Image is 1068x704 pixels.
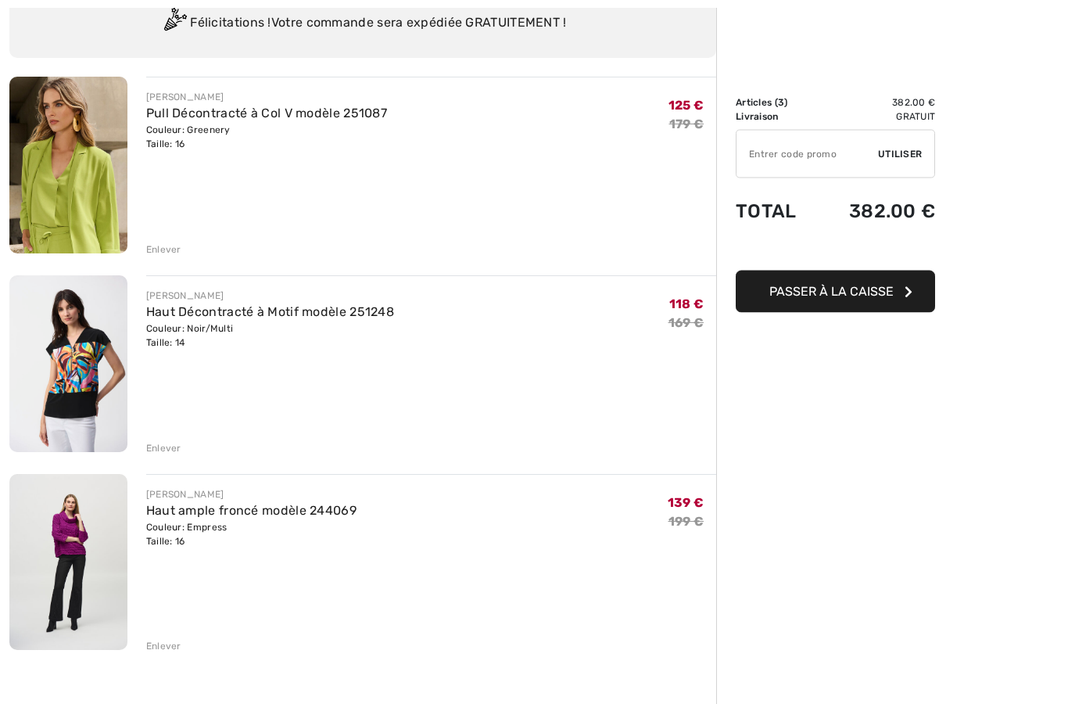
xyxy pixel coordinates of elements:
button: Passer à la caisse [736,271,935,313]
div: Enlever [146,243,181,257]
td: 382.00 € [818,185,935,238]
div: Couleur: Empress Taille: 16 [146,521,357,549]
img: Congratulation2.svg [159,9,190,40]
span: 139 € [668,496,704,511]
a: Haut ample froncé modèle 244069 [146,504,357,519]
span: Utiliser [878,147,922,161]
div: [PERSON_NAME] [146,488,357,502]
td: Total [736,185,818,238]
td: Gratuit [818,110,935,124]
img: Haut ample froncé modèle 244069 [9,475,127,652]
a: Pull Décontracté à Col V modèle 251087 [146,106,387,121]
s: 169 € [668,316,704,331]
span: 3 [778,97,784,108]
div: Félicitations ! Votre commande sera expédiée GRATUITEMENT ! [28,9,697,40]
div: Couleur: Greenery Taille: 16 [146,124,387,152]
s: 199 € [668,515,704,530]
div: [PERSON_NAME] [146,91,387,105]
input: Code promo [736,131,878,178]
s: 179 € [669,117,704,132]
span: 125 € [668,99,704,113]
img: Haut Décontracté à Motif modèle 251248 [9,276,127,453]
iframe: PayPal [736,238,935,265]
div: [PERSON_NAME] [146,289,394,304]
td: Livraison [736,110,818,124]
a: Haut Décontracté à Motif modèle 251248 [146,305,394,320]
div: Enlever [146,640,181,654]
div: Couleur: Noir/Multi Taille: 14 [146,322,394,350]
img: Pull Décontracté à Col V modèle 251087 [9,77,127,254]
div: Enlever [146,442,181,456]
td: 382.00 € [818,95,935,110]
span: Passer à la caisse [769,284,894,299]
span: 118 € [669,297,704,312]
td: Articles ( ) [736,95,818,110]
